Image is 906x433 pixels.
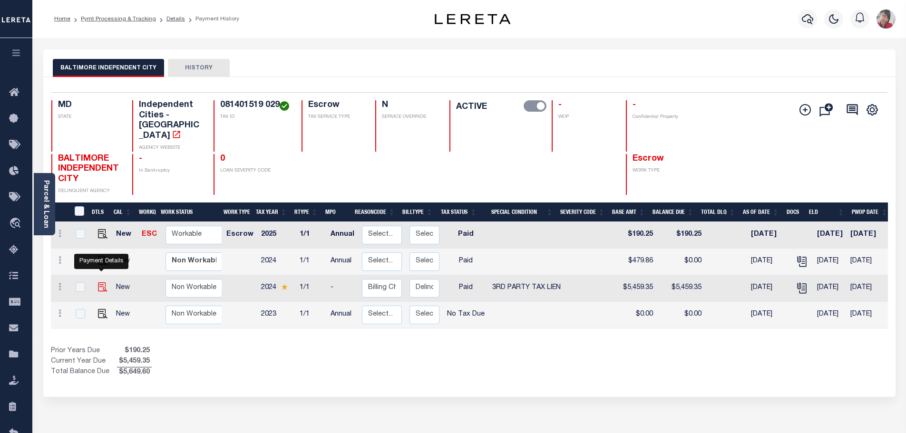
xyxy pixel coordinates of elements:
[9,218,24,230] i: travel_explore
[139,100,202,141] h4: Independent Cities - [GEOGRAPHIC_DATA]
[220,100,290,111] h4: 081401519 029
[51,202,69,222] th: &nbsp;&nbsp;&nbsp;&nbsp;&nbsp;&nbsp;&nbsp;&nbsp;&nbsp;&nbsp;
[556,202,608,222] th: Severity Code: activate to sort column ascending
[257,302,296,328] td: 2023
[657,302,705,328] td: $0.00
[558,114,614,121] p: WOP
[327,249,358,275] td: Annual
[747,302,790,328] td: [DATE]
[492,284,561,291] span: 3RD PARTY TAX LIEN
[139,144,202,152] p: AGENCY WEBSITE
[848,202,892,222] th: PWOP Date: activate to sort column ascending
[399,202,436,222] th: BillType: activate to sort column ascending
[747,249,790,275] td: [DATE]
[657,249,705,275] td: $0.00
[327,222,358,249] td: Annual
[74,254,128,269] div: Payment Details
[813,275,847,302] td: [DATE]
[321,202,351,222] th: MPO
[117,367,152,378] span: $5,649.60
[783,202,805,222] th: Docs
[308,114,364,121] p: TAX SERVICE TYPE
[351,202,399,222] th: ReasonCode: activate to sort column ascending
[139,167,202,174] p: In Bankruptcy
[220,154,225,163] span: 0
[657,275,705,302] td: $5,459.35
[281,284,288,290] img: Star.svg
[257,275,296,302] td: 2024
[813,222,847,249] td: [DATE]
[220,114,290,121] p: TAX ID
[616,222,657,249] td: $190.25
[847,249,889,275] td: [DATE]
[142,231,157,238] a: ESC
[54,16,70,22] a: Home
[252,202,291,222] th: Tax Year: activate to sort column ascending
[296,302,327,328] td: 1/1
[616,249,657,275] td: $479.86
[257,222,296,249] td: 2025
[117,356,152,367] span: $5,459.35
[813,249,847,275] td: [DATE]
[480,202,556,222] th: Special Condition: activate to sort column ascending
[308,100,364,111] h4: Escrow
[805,202,848,222] th: ELD: activate to sort column ascending
[58,188,121,195] p: DELINQUENT AGENCY
[382,100,438,111] h4: N
[847,275,889,302] td: [DATE]
[58,100,121,111] h4: MD
[117,346,152,356] span: $190.25
[443,222,488,249] td: Paid
[185,15,239,23] li: Payment History
[739,202,783,222] th: As of Date: activate to sort column ascending
[58,114,121,121] p: STATE
[382,114,438,121] p: SERVICE OVERRIDE
[69,202,88,222] th: &nbsp;
[616,302,657,328] td: $0.00
[296,222,327,249] td: 1/1
[220,167,290,174] p: LOAN SEVERITY CODE
[633,154,664,163] span: Escrow
[88,202,110,222] th: DTLS
[443,275,488,302] td: Paid
[747,275,790,302] td: [DATE]
[608,202,649,222] th: Base Amt: activate to sort column ascending
[456,100,487,114] label: ACTIVE
[58,154,119,183] span: BALTIMORE INDEPENDENT CITY
[51,356,117,367] td: Current Year Due
[616,275,657,302] td: $5,459.35
[436,202,480,222] th: Tax Status: activate to sort column ascending
[657,222,705,249] td: $190.25
[633,114,696,121] p: Confidential Property
[697,202,739,222] th: Total DLQ: activate to sort column ascending
[296,275,327,302] td: 1/1
[42,180,49,228] a: Parcel & Loan
[110,202,135,222] th: CAL: activate to sort column ascending
[291,202,321,222] th: RType: activate to sort column ascending
[813,302,847,328] td: [DATE]
[327,275,358,302] td: -
[112,222,138,249] td: New
[633,101,636,109] span: -
[139,154,142,163] span: -
[296,249,327,275] td: 1/1
[327,302,358,328] td: Annual
[223,222,257,249] td: Escrow
[51,367,117,377] td: Total Balance Due
[112,275,138,302] td: New
[220,202,252,222] th: Work Type
[649,202,697,222] th: Balance Due: activate to sort column ascending
[847,302,889,328] td: [DATE]
[558,101,562,109] span: -
[135,202,157,222] th: WorkQ
[747,222,790,249] td: [DATE]
[53,59,164,77] button: BALTIMORE INDEPENDENT CITY
[157,202,222,222] th: Work Status
[51,346,117,356] td: Prior Years Due
[443,249,488,275] td: Paid
[257,249,296,275] td: 2024
[168,59,230,77] button: HISTORY
[435,14,511,24] img: logo-dark.svg
[81,16,156,22] a: Pymt Processing & Tracking
[633,167,696,174] p: WORK TYPE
